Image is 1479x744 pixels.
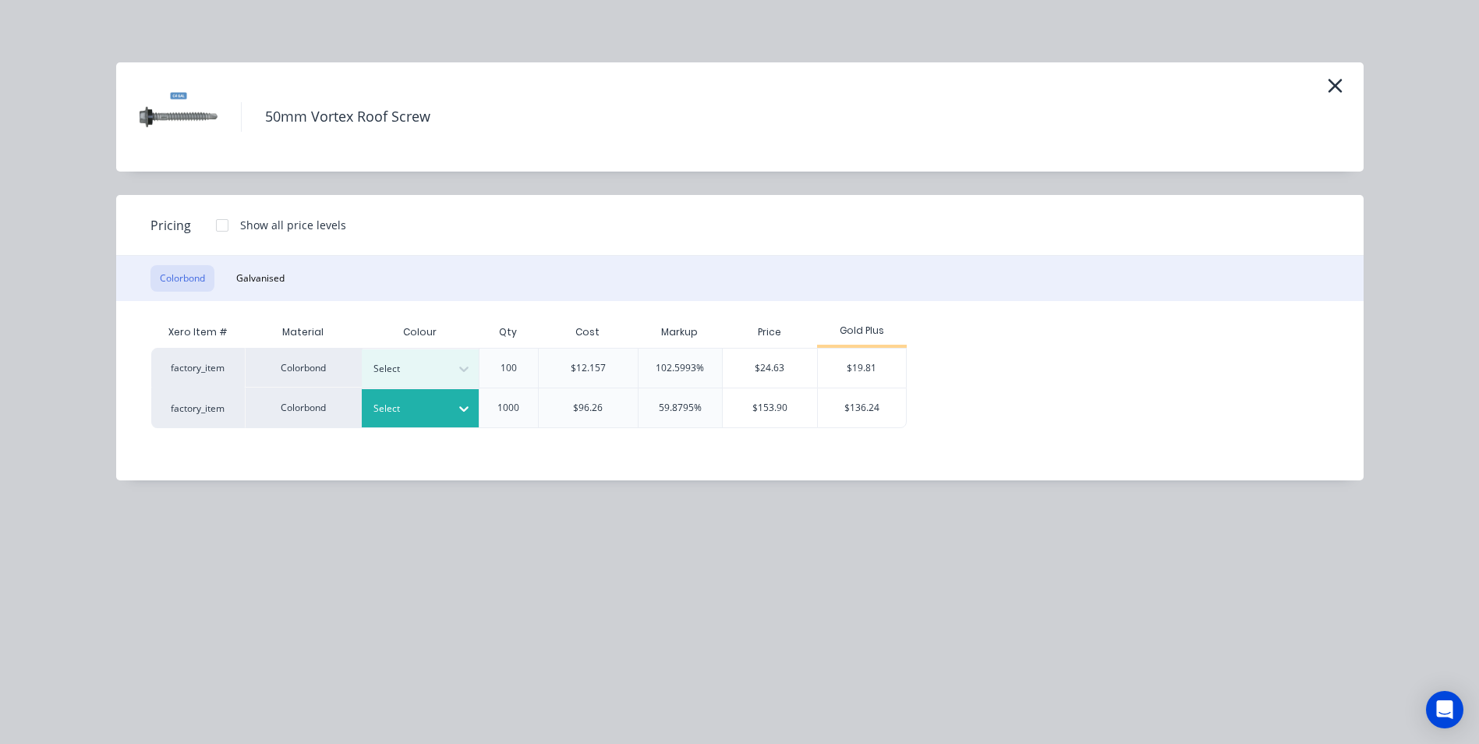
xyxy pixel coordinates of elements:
[245,317,362,348] div: Material
[723,388,817,427] div: $153.90
[723,349,817,388] div: $24.63
[722,317,817,348] div: Price
[487,313,529,352] div: Qty
[151,317,245,348] div: Xero Item #
[151,388,245,428] div: factory_item
[1426,691,1463,728] div: Open Intercom Messenger
[150,265,214,292] button: Colorbond
[362,317,479,348] div: Colour
[245,348,362,388] div: Colorbond
[571,361,606,375] div: $12.157
[538,317,638,348] div: Cost
[656,361,704,375] div: 102.5993%
[573,401,603,415] div: $96.26
[227,265,294,292] button: Galvanised
[638,317,723,348] div: Markup
[140,78,218,156] img: 50mm Vortex Roof Screw
[150,216,191,235] span: Pricing
[818,349,906,388] div: $19.81
[240,217,346,233] div: Show all price levels
[497,401,519,415] div: 1000
[501,361,517,375] div: 100
[241,102,454,132] h4: 50mm Vortex Roof Screw
[818,388,906,427] div: $136.24
[817,324,907,338] div: Gold Plus
[659,401,702,415] div: 59.8795%
[151,348,245,388] div: factory_item
[245,388,362,428] div: Colorbond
